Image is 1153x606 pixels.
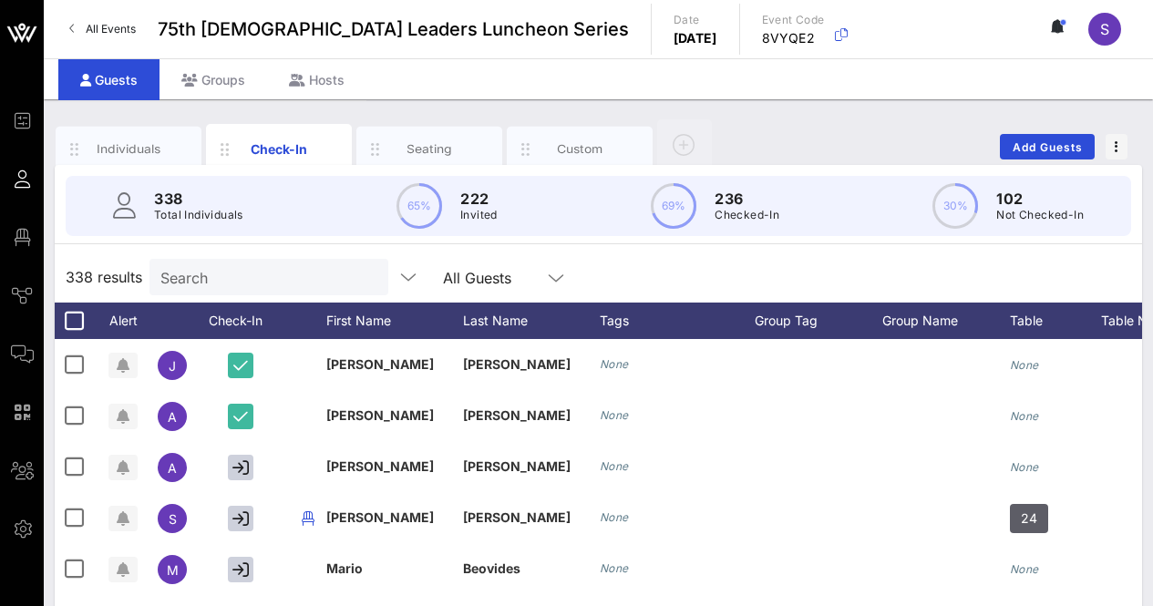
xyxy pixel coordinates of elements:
[199,303,290,339] div: Check-In
[996,206,1084,224] p: Not Checked-In
[463,509,571,525] span: [PERSON_NAME]
[158,15,629,43] span: 75th [DEMOGRAPHIC_DATA] Leaders Luncheon Series
[762,11,825,29] p: Event Code
[674,29,717,47] p: [DATE]
[1012,140,1084,154] span: Add Guests
[715,188,779,210] p: 236
[463,560,520,576] span: Beovides
[463,356,571,372] span: [PERSON_NAME]
[600,408,629,422] i: None
[167,562,179,578] span: M
[443,270,511,286] div: All Guests
[326,303,463,339] div: First Name
[154,188,243,210] p: 338
[460,188,498,210] p: 222
[600,459,629,473] i: None
[762,29,825,47] p: 8VYQE2
[600,357,629,371] i: None
[160,59,267,100] div: Groups
[239,139,320,159] div: Check-In
[460,206,498,224] p: Invited
[463,303,600,339] div: Last Name
[1010,562,1039,576] i: None
[1010,409,1039,423] i: None
[463,458,571,474] span: [PERSON_NAME]
[1010,358,1039,372] i: None
[996,188,1084,210] p: 102
[58,59,160,100] div: Guests
[1000,134,1095,159] button: Add Guests
[168,409,177,425] span: A
[88,140,170,158] div: Individuals
[600,510,629,524] i: None
[463,407,571,423] span: [PERSON_NAME]
[326,560,363,576] span: Mario
[1010,460,1039,474] i: None
[600,303,755,339] div: Tags
[326,356,434,372] span: [PERSON_NAME]
[267,59,366,100] div: Hosts
[1100,20,1109,38] span: S
[1088,13,1121,46] div: S
[326,509,434,525] span: [PERSON_NAME]
[58,15,147,44] a: All Events
[86,22,136,36] span: All Events
[674,11,717,29] p: Date
[326,458,434,474] span: [PERSON_NAME]
[326,407,434,423] span: [PERSON_NAME]
[169,358,176,374] span: J
[66,266,142,288] span: 338 results
[154,206,243,224] p: Total Individuals
[169,511,177,527] span: S
[168,460,177,476] span: A
[882,303,1010,339] div: Group Name
[600,561,629,575] i: None
[1021,504,1037,533] span: 24
[432,259,578,295] div: All Guests
[1010,303,1101,339] div: Table
[100,303,146,339] div: Alert
[540,140,621,158] div: Custom
[389,140,470,158] div: Seating
[755,303,882,339] div: Group Tag
[715,206,779,224] p: Checked-In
